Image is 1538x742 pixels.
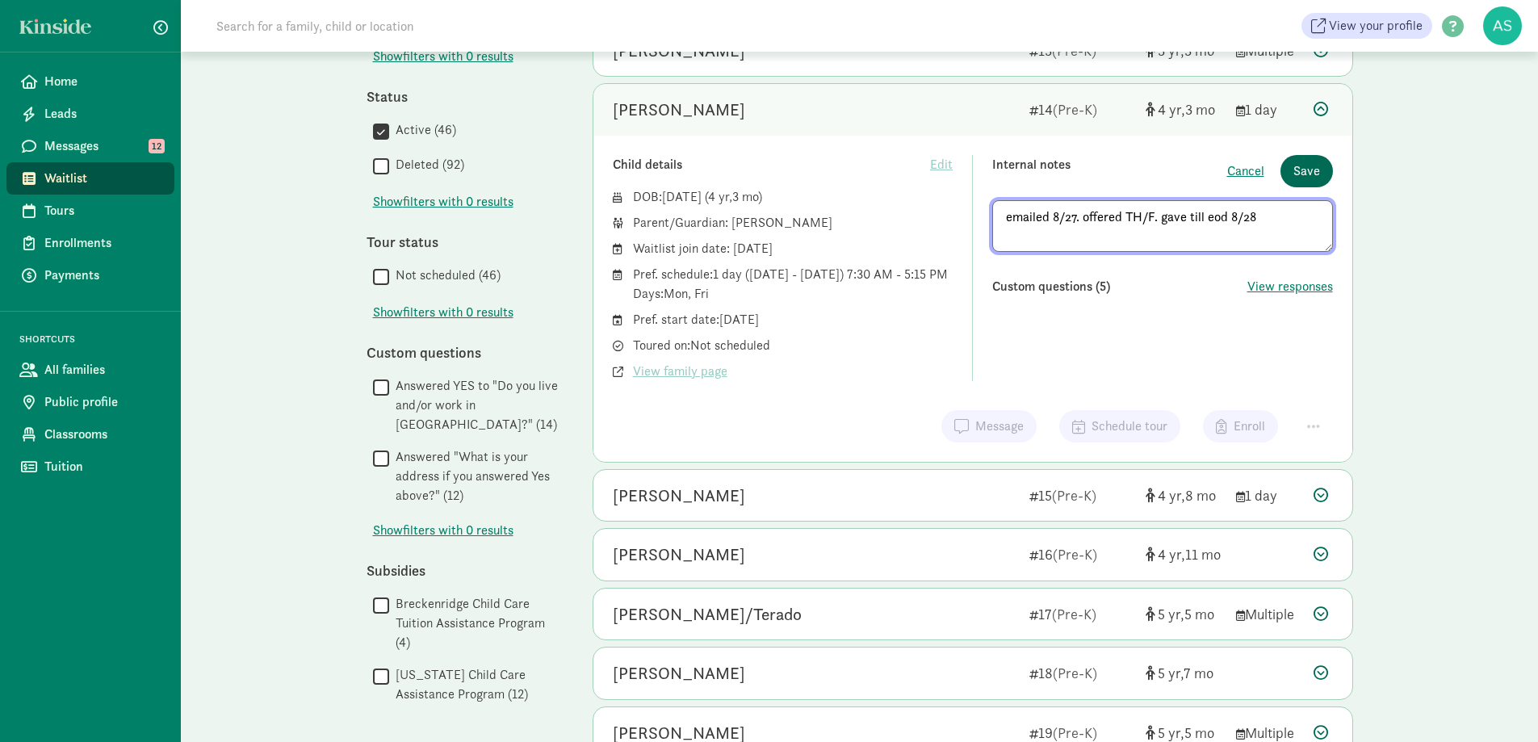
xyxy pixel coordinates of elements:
span: 5 [1158,723,1184,742]
div: August Buchholz [613,542,745,568]
span: Edit [930,155,953,174]
div: Waitlist join date: [DATE] [633,239,953,258]
span: (Pre-K) [1053,664,1097,682]
span: View family page [633,362,727,381]
span: 12 [149,139,165,153]
a: Waitlist [6,162,174,195]
span: (Pre-K) [1053,723,1097,742]
span: 11 [1185,545,1221,564]
span: View your profile [1329,16,1423,36]
label: Breckenridge Child Care Tuition Assistance Program (4) [389,594,560,652]
span: Show filters with 0 results [373,47,513,66]
div: Pref. start date: [DATE] [633,310,953,329]
span: 4 [1158,100,1185,119]
button: Enroll [1203,410,1278,442]
div: 16 [1029,543,1133,565]
div: [object Object] [1146,662,1223,684]
span: Show filters with 0 results [373,303,513,322]
span: Payments [44,266,161,285]
span: 7 [1184,664,1213,682]
span: 5 [1184,605,1214,623]
div: Child details [613,155,931,174]
span: Home [44,72,161,91]
div: 1 day [1236,99,1301,120]
div: [object Object] [1146,543,1223,565]
a: View your profile [1301,13,1432,39]
div: Harley Turner/Terado [613,602,802,627]
a: Enrollments [6,227,174,259]
span: (Pre-K) [1053,100,1097,119]
span: Show filters with 0 results [373,521,513,540]
div: Parent/Guardian: [PERSON_NAME] [633,213,953,233]
span: Leads [44,104,161,124]
span: 3 [1185,100,1215,119]
button: Showfilters with 0 results [373,521,513,540]
span: (Pre-K) [1052,486,1096,505]
span: (Pre-K) [1053,545,1097,564]
button: Save [1280,155,1333,187]
button: Schedule tour [1059,410,1180,442]
span: (Pre-K) [1052,605,1096,623]
span: Show filters with 0 results [373,192,513,212]
div: [object Object] [1146,99,1223,120]
span: Classrooms [44,425,161,444]
span: 5 [1158,605,1184,623]
a: Public profile [6,386,174,418]
div: Internal notes [992,155,1227,187]
a: Classrooms [6,418,174,451]
button: Showfilters with 0 results [373,303,513,322]
a: Tuition [6,451,174,483]
button: Cancel [1227,161,1264,181]
a: Payments [6,259,174,291]
button: Message [941,410,1037,442]
div: Custom questions [367,342,560,363]
span: Waitlist [44,169,161,188]
div: Chat Widget [1457,664,1538,742]
div: [object Object] [1146,484,1223,506]
a: Messages 12 [6,130,174,162]
span: 5 [1184,723,1214,742]
div: 17 [1029,603,1133,625]
div: Toured on: Not scheduled [633,336,953,355]
span: Schedule tour [1092,417,1167,436]
button: Showfilters with 0 results [373,192,513,212]
div: Custom questions (5) [992,277,1247,296]
span: Enrollments [44,233,161,253]
span: All families [44,360,161,379]
label: Answered "What is your address if you answered Yes above?" (12) [389,447,560,505]
div: Kai Kimble [613,483,745,509]
label: [US_STATE] Child Care Assistance Program (12) [389,665,560,704]
label: Active (46) [389,120,456,140]
span: 5 [1158,664,1184,682]
label: Deleted (92) [389,155,464,174]
span: Tuition [44,457,161,476]
span: Messages [44,136,161,156]
div: 1 day [1236,484,1301,506]
button: Showfilters with 0 results [373,47,513,66]
span: 4 [1158,545,1185,564]
div: Cameron Doud [613,97,745,123]
label: Not scheduled (46) [389,266,501,285]
div: Tour status [367,231,560,253]
span: [DATE] [662,188,702,205]
input: Search for a family, child or location [207,10,660,42]
span: Message [975,417,1024,436]
label: Answered YES to "Do you live and/or work in [GEOGRAPHIC_DATA]?" (14) [389,376,560,434]
span: 8 [1185,486,1216,505]
a: Leads [6,98,174,130]
span: (Pre-K) [1052,41,1096,60]
div: Multiple [1236,603,1301,625]
a: Tours [6,195,174,227]
span: Enroll [1234,417,1265,436]
span: Save [1293,161,1320,181]
a: All families [6,354,174,386]
span: 3 [1158,41,1184,60]
div: 14 [1029,99,1133,120]
button: View responses [1247,277,1333,296]
div: 18 [1029,662,1133,684]
div: Status [367,86,560,107]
